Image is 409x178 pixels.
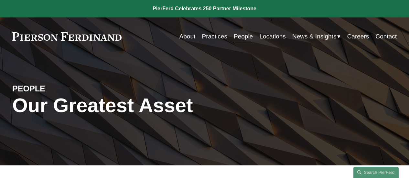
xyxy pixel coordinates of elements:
[202,30,227,43] a: Practices
[347,30,369,43] a: Careers
[259,30,285,43] a: Locations
[353,167,399,178] a: Search this site
[12,94,269,117] h1: Our Greatest Asset
[292,31,336,42] span: News & Insights
[179,30,196,43] a: About
[234,30,253,43] a: People
[12,84,108,94] h4: PEOPLE
[376,30,397,43] a: Contact
[292,30,340,43] a: folder dropdown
